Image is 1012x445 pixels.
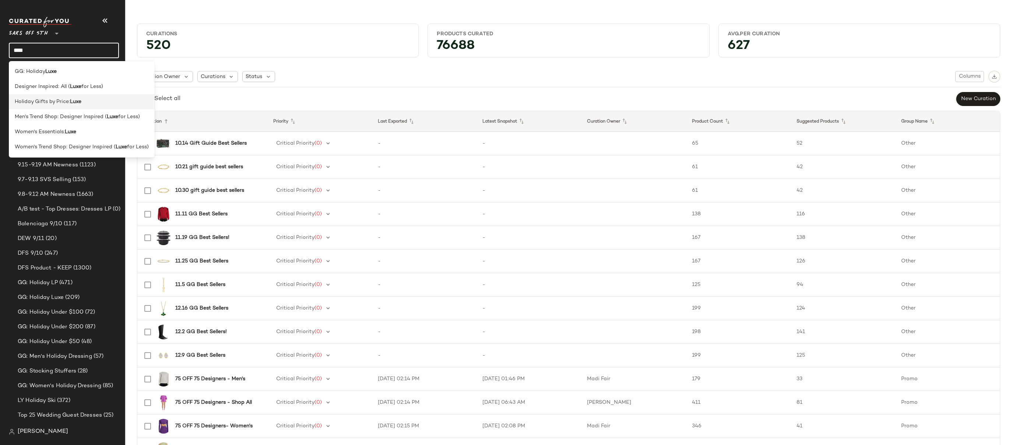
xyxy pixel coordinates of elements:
[477,297,581,320] td: -
[895,391,1000,414] td: Promo
[111,205,120,213] span: (0)
[175,399,252,406] b: 75 OFF 75 Designers - Shop All
[686,111,791,132] th: Product Count
[71,176,86,184] span: (153)
[276,258,315,264] span: Critical Priority
[18,161,78,169] span: 9.15-9.19 AM Newness
[895,320,1000,344] td: Other
[791,391,895,414] td: 81
[18,249,43,258] span: DFS 9/10
[9,25,48,38] span: Saks OFF 5TH
[477,391,581,414] td: [DATE] 06:43 AM
[201,73,225,81] span: Curations
[156,419,171,434] img: 0400022406067_GRAPE
[686,297,791,320] td: 199
[686,132,791,155] td: 65
[791,344,895,367] td: 125
[18,367,76,375] span: GG: Stocking Stuffers
[791,297,895,320] td: 124
[895,297,1000,320] td: Other
[18,323,84,331] span: GG: Holiday Under $200
[18,338,80,346] span: GG: Holiday Under $50
[315,211,322,217] span: (0)
[372,132,477,155] td: -
[895,414,1000,438] td: Promo
[895,202,1000,226] td: Other
[70,98,81,106] b: Luxe
[70,83,81,91] b: Luxe
[372,367,477,391] td: [DATE] 02:14 PM
[146,31,410,38] div: Curations
[18,293,64,302] span: GG: Holiday Luxe
[686,202,791,226] td: 138
[791,250,895,273] td: 126
[315,235,322,240] span: (0)
[581,367,686,391] td: Madi Fair
[156,136,171,151] img: 0400021188121
[102,411,114,420] span: (25)
[895,344,1000,367] td: Other
[175,163,243,171] b: 10.21 gift guide best sellers
[18,308,84,317] span: GG: Holiday Under $100
[791,179,895,202] td: 42
[477,155,581,179] td: -
[895,111,1000,132] th: Group Name
[276,282,315,287] span: Critical Priority
[156,372,171,386] img: 0400022500702_IVORY
[372,202,477,226] td: -
[315,306,322,311] span: (0)
[686,320,791,344] td: 198
[791,202,895,226] td: 116
[137,111,267,132] th: Curation
[686,250,791,273] td: 167
[15,143,116,151] span: Women's Trend Shop: Designer Inspired (
[431,40,706,54] div: 76688
[156,160,171,174] img: 0400020511441
[372,111,477,132] th: Last Exported
[81,83,103,91] span: for Less)
[372,179,477,202] td: -
[154,95,180,103] div: Select all
[276,211,315,217] span: Critical Priority
[477,273,581,297] td: -
[43,249,58,258] span: (247)
[895,132,1000,155] td: Other
[18,220,62,228] span: Balenciaga 9/10
[18,234,44,243] span: DEW 9/11
[477,250,581,273] td: -
[15,98,70,106] span: Holiday Gifts by Price:
[276,400,315,405] span: Critical Priority
[372,226,477,250] td: -
[686,179,791,202] td: 61
[477,320,581,344] td: -
[18,176,71,184] span: 9.7-9.13 SVS Selling
[315,329,322,335] span: (0)
[72,264,92,272] span: (1300)
[791,111,895,132] th: Suggested Products
[45,68,57,75] b: Luxe
[581,414,686,438] td: Madi Fair
[56,396,70,405] span: (372)
[791,226,895,250] td: 138
[62,220,77,228] span: (117)
[15,68,45,75] span: GG: Holiday
[315,164,322,170] span: (0)
[477,132,581,155] td: -
[372,344,477,367] td: -
[156,301,171,316] img: 0400019529111
[895,367,1000,391] td: Promo
[9,429,15,435] img: svg%3e
[92,352,104,361] span: (57)
[18,382,101,390] span: GG: Women's Holiday Dressing
[961,96,996,102] span: New Curation
[477,179,581,202] td: -
[175,352,225,359] b: 12.9 GG Best Sellers
[9,17,71,27] img: cfy_white_logo.C9jOOHJF.svg
[18,411,102,420] span: Top 25 Wedding Guest Dresses
[686,414,791,438] td: 346
[65,128,76,136] b: Luxe
[18,279,58,287] span: GG: Holiday LP
[895,179,1000,202] td: Other
[76,367,88,375] span: (28)
[477,367,581,391] td: [DATE] 01:46 PM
